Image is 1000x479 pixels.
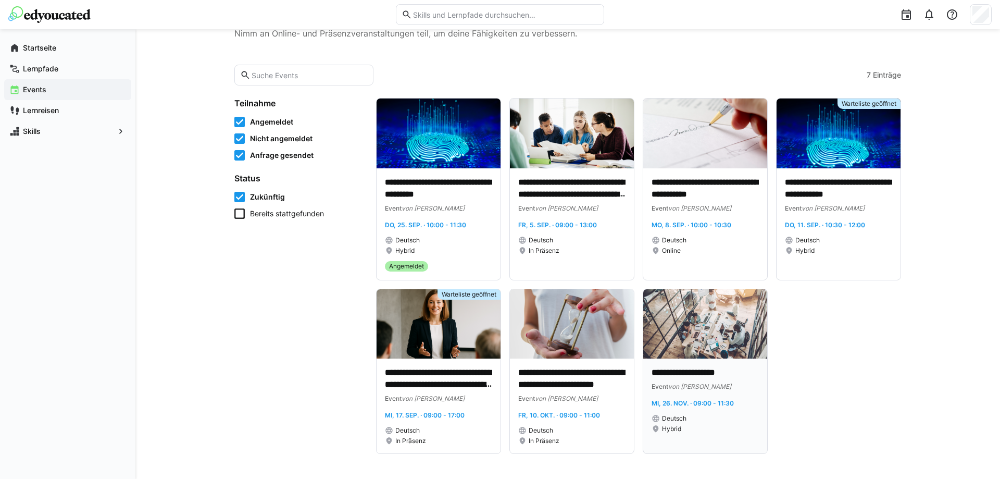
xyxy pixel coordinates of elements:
[785,221,865,229] span: Do, 11. Sep. · 10:30 - 12:00
[668,204,731,212] span: von [PERSON_NAME]
[795,247,815,255] span: Hybrid
[250,192,285,202] span: Zukünftig
[652,383,668,390] span: Event
[529,426,553,435] span: Deutsch
[250,117,293,127] span: Angemeldet
[234,98,364,108] h4: Teilnahme
[518,395,535,402] span: Event
[395,236,420,244] span: Deutsch
[395,437,426,445] span: In Präsenz
[402,395,465,402] span: von [PERSON_NAME]
[802,204,865,212] span: von [PERSON_NAME]
[377,99,501,168] img: image
[234,173,364,183] h4: Status
[234,27,901,40] p: Nimm an Online- und Präsenzveranstaltungen teil, um deine Fähigkeiten zu verbessern.
[668,383,731,390] span: von [PERSON_NAME]
[529,437,559,445] span: In Präsenz
[518,411,600,419] span: Fr, 10. Okt. · 09:00 - 11:00
[518,204,535,212] span: Event
[842,100,896,108] span: Warteliste geöffnet
[535,204,598,212] span: von [PERSON_NAME]
[529,236,553,244] span: Deutsch
[385,395,402,402] span: Event
[518,221,597,229] span: Fr, 5. Sep. · 09:00 - 13:00
[529,247,559,255] span: In Präsenz
[510,99,634,168] img: image
[785,204,802,212] span: Event
[377,289,501,359] img: image
[867,70,871,80] span: 7
[662,425,681,433] span: Hybrid
[535,395,598,402] span: von [PERSON_NAME]
[652,221,731,229] span: Mo, 8. Sep. · 10:00 - 10:30
[250,133,312,144] span: Nicht angemeldet
[795,236,820,244] span: Deutsch
[510,289,634,359] img: image
[251,70,368,80] input: Suche Events
[652,204,668,212] span: Event
[402,204,465,212] span: von [PERSON_NAME]
[652,399,734,407] span: Mi, 26. Nov. · 09:00 - 11:30
[385,204,402,212] span: Event
[643,99,767,168] img: image
[662,247,681,255] span: Online
[250,150,314,161] span: Anfrage gesendet
[662,236,686,244] span: Deutsch
[395,247,415,255] span: Hybrid
[442,290,496,299] span: Warteliste geöffnet
[385,221,466,229] span: Do, 25. Sep. · 10:00 - 11:30
[873,70,901,80] span: Einträge
[643,289,767,359] img: image
[777,99,901,168] img: image
[662,414,686,423] span: Deutsch
[389,262,424,271] span: Angemeldet
[412,10,598,19] input: Skills und Lernpfade durchsuchen…
[395,426,420,435] span: Deutsch
[250,208,324,219] span: Bereits stattgefunden
[385,411,465,419] span: Mi, 17. Sep. · 09:00 - 17:00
